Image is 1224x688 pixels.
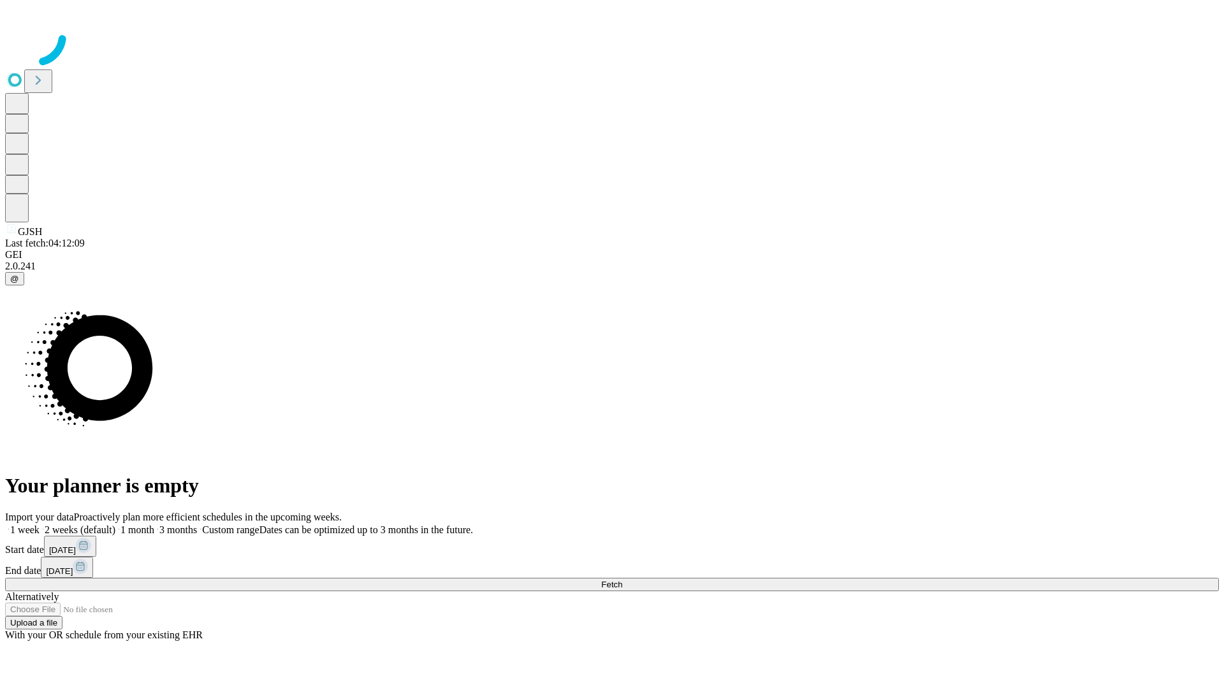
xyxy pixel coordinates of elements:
[159,524,197,535] span: 3 months
[5,629,203,640] span: With your OR schedule from your existing EHR
[120,524,154,535] span: 1 month
[5,261,1219,272] div: 2.0.241
[18,226,42,237] span: GJSH
[202,524,259,535] span: Custom range
[5,512,74,522] span: Import your data
[10,274,19,283] span: @
[5,578,1219,591] button: Fetch
[46,566,73,576] span: [DATE]
[5,238,85,248] span: Last fetch: 04:12:09
[5,616,62,629] button: Upload a file
[5,591,59,602] span: Alternatively
[5,536,1219,557] div: Start date
[74,512,342,522] span: Proactively plan more efficient schedules in the upcoming weeks.
[5,272,24,285] button: @
[44,536,96,557] button: [DATE]
[49,545,76,555] span: [DATE]
[45,524,115,535] span: 2 weeks (default)
[5,474,1219,498] h1: Your planner is empty
[5,557,1219,578] div: End date
[601,580,622,589] span: Fetch
[5,249,1219,261] div: GEI
[10,524,40,535] span: 1 week
[259,524,473,535] span: Dates can be optimized up to 3 months in the future.
[41,557,93,578] button: [DATE]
